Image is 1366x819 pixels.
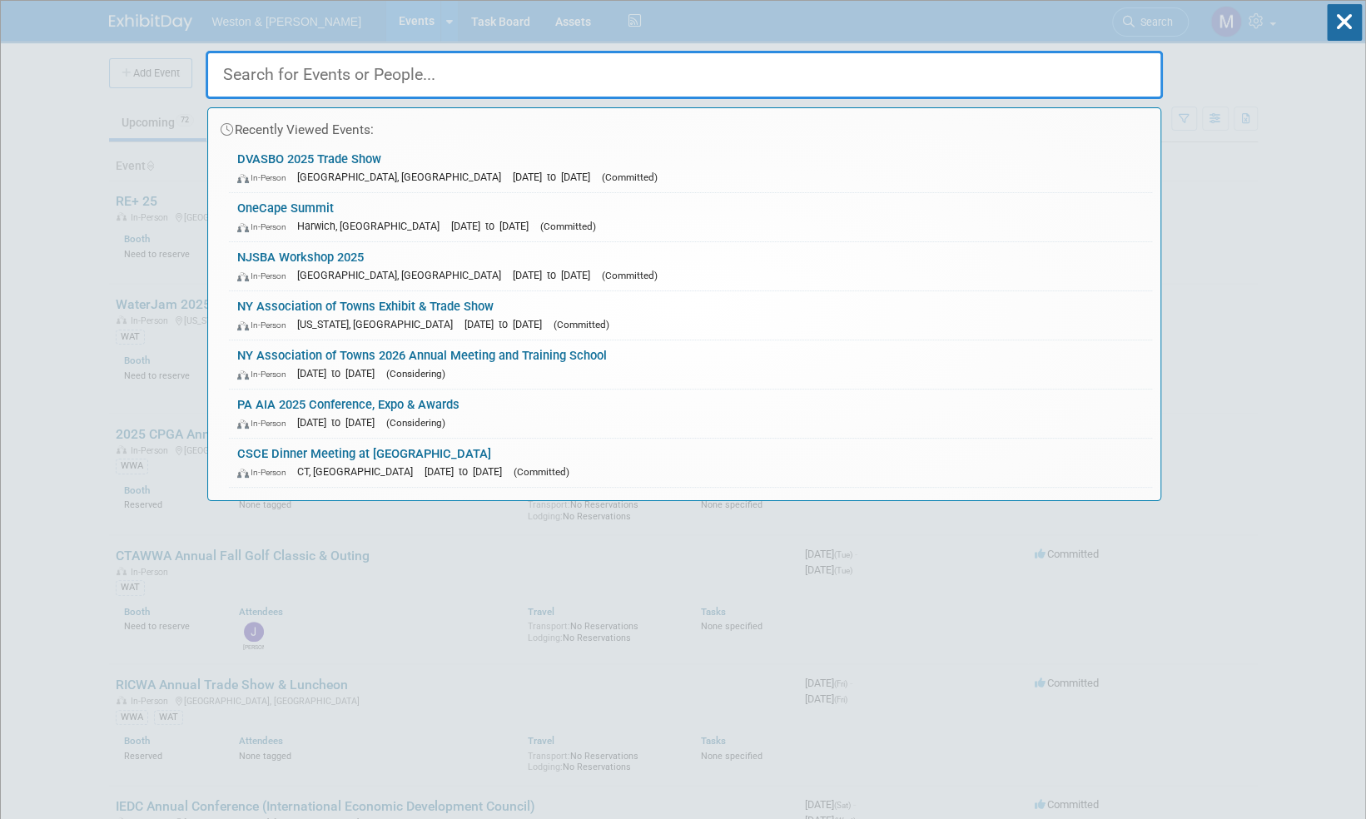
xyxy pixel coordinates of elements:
span: [DATE] to [DATE] [425,465,510,478]
a: CSCE Dinner Meeting at [GEOGRAPHIC_DATA] In-Person CT, [GEOGRAPHIC_DATA] [DATE] to [DATE] (Commit... [229,439,1152,487]
span: [DATE] to [DATE] [297,367,383,380]
span: (Committed) [540,221,596,232]
span: In-Person [237,221,294,232]
input: Search for Events or People... [206,51,1163,99]
span: [US_STATE], [GEOGRAPHIC_DATA] [297,318,461,330]
a: NJSBA Workshop 2025 In-Person [GEOGRAPHIC_DATA], [GEOGRAPHIC_DATA] [DATE] to [DATE] (Committed) [229,242,1152,290]
a: PA AIA 2025 Conference, Expo & Awards In-Person [DATE] to [DATE] (Considering) [229,390,1152,438]
span: (Committed) [554,319,609,330]
span: In-Person [237,369,294,380]
a: NY Association of Towns Exhibit & Trade Show In-Person [US_STATE], [GEOGRAPHIC_DATA] [DATE] to [D... [229,291,1152,340]
span: [GEOGRAPHIC_DATA], [GEOGRAPHIC_DATA] [297,171,509,183]
span: [DATE] to [DATE] [451,220,537,232]
span: [DATE] to [DATE] [297,416,383,429]
span: [DATE] to [DATE] [513,171,599,183]
span: (Considering) [386,368,445,380]
a: DVASBO 2025 Trade Show In-Person [GEOGRAPHIC_DATA], [GEOGRAPHIC_DATA] [DATE] to [DATE] (Committed) [229,144,1152,192]
span: (Committed) [602,270,658,281]
div: Recently Viewed Events: [216,108,1152,144]
span: In-Person [237,467,294,478]
span: In-Person [237,172,294,183]
span: In-Person [237,418,294,429]
span: In-Person [237,271,294,281]
span: (Committed) [602,171,658,183]
span: (Considering) [386,417,445,429]
span: In-Person [237,320,294,330]
span: (Committed) [514,466,569,478]
span: CT, [GEOGRAPHIC_DATA] [297,465,421,478]
span: [DATE] to [DATE] [513,269,599,281]
a: OneCape Summit In-Person Harwich, [GEOGRAPHIC_DATA] [DATE] to [DATE] (Committed) [229,193,1152,241]
span: Harwich, [GEOGRAPHIC_DATA] [297,220,448,232]
a: NY Association of Towns 2026 Annual Meeting and Training School In-Person [DATE] to [DATE] (Consi... [229,340,1152,389]
span: [GEOGRAPHIC_DATA], [GEOGRAPHIC_DATA] [297,269,509,281]
span: [DATE] to [DATE] [464,318,550,330]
